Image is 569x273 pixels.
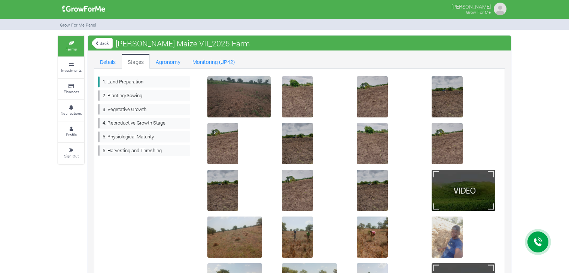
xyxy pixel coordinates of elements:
[64,89,79,94] small: Finances
[114,36,252,51] span: [PERSON_NAME] Maize VII_2025 Farm
[451,1,491,10] p: [PERSON_NAME]
[61,68,82,73] small: Investments
[92,37,113,49] a: Back
[66,132,77,137] small: Profile
[98,118,190,129] a: 4. Reproductive Growth Stage
[58,100,84,121] a: Notifications
[58,122,84,142] a: Profile
[58,79,84,99] a: Finances
[150,54,186,69] a: Agronomy
[98,145,190,156] a: 6. Harvesting and Threshing
[98,131,190,142] a: 5. Physiological Maturity
[60,1,108,16] img: growforme image
[186,54,241,69] a: Monitoring (UP42)
[60,22,96,28] small: Grow For Me Panel
[122,54,150,69] a: Stages
[58,36,84,56] a: Farms
[98,104,190,115] a: 3. Vegetative Growth
[61,111,82,116] small: Notifications
[66,46,77,52] small: Farms
[466,9,491,15] small: Grow For Me
[58,143,84,163] a: Sign Out
[98,90,190,101] a: 2. Planting/Sowing
[98,76,190,87] a: 1. Land Preparation
[58,57,84,78] a: Investments
[94,54,122,69] a: Details
[493,1,508,16] img: growforme image
[64,153,79,159] small: Sign Out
